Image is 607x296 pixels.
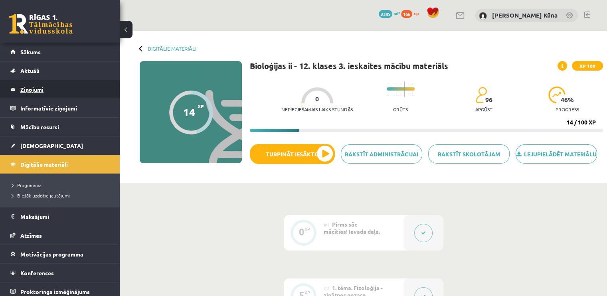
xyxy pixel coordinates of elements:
[556,107,579,112] p: progress
[548,87,565,103] img: icon-progress-161ccf0a02000e728c5f80fcf4c31c7af3da0e1684b2b1d7c360e028c24a22f1.svg
[10,118,110,136] a: Mācību resursi
[400,83,401,85] img: icon-short-line-57e1e144782c952c97e751825c79c345078a6d821885a25fce030b3d8c18986b.svg
[401,10,423,16] a: 166 xp
[393,10,400,16] span: mP
[20,269,54,276] span: Konferences
[10,80,110,99] a: Ziņojumi
[20,288,90,295] span: Proktoringa izmēģinājums
[20,80,110,99] legend: Ziņojumi
[393,107,408,112] p: Grūts
[10,61,110,80] a: Aktuāli
[10,136,110,155] a: [DEMOGRAPHIC_DATA]
[148,45,196,51] a: Digitālie materiāli
[412,93,413,95] img: icon-short-line-57e1e144782c952c97e751825c79c345078a6d821885a25fce030b3d8c18986b.svg
[20,161,68,168] span: Digitālie materiāli
[396,83,397,85] img: icon-short-line-57e1e144782c952c97e751825c79c345078a6d821885a25fce030b3d8c18986b.svg
[20,99,110,117] legend: Informatīvie ziņojumi
[10,245,110,263] a: Motivācijas programma
[250,144,335,164] button: Turpināt iesākto
[388,83,389,85] img: icon-short-line-57e1e144782c952c97e751825c79c345078a6d821885a25fce030b3d8c18986b.svg
[492,11,558,19] a: [PERSON_NAME] Kūna
[304,290,310,295] div: XP
[324,221,330,228] span: #1
[20,142,83,149] span: [DEMOGRAPHIC_DATA]
[392,93,393,95] img: icon-short-line-57e1e144782c952c97e751825c79c345078a6d821885a25fce030b3d8c18986b.svg
[516,144,597,164] a: Lejupielādēt materiālu
[379,10,400,16] a: 2385 mP
[304,227,310,231] div: XP
[561,96,574,103] span: 46 %
[250,61,448,71] h1: Bioloģijas ii - 12. klases 3. ieskaites mācību materiāls
[413,10,419,16] span: xp
[479,12,487,20] img: Anna Konstance Kūna
[10,226,110,245] a: Atzīmes
[20,207,110,226] legend: Maksājumi
[408,93,409,95] img: icon-short-line-57e1e144782c952c97e751825c79c345078a6d821885a25fce030b3d8c18986b.svg
[341,144,422,164] a: Rakstīt administrācijai
[183,106,195,118] div: 14
[198,103,204,109] span: XP
[20,232,42,239] span: Atzīmes
[12,192,112,199] a: Biežāk uzdotie jautājumi
[20,123,59,130] span: Mācību resursi
[10,207,110,226] a: Maksājumi
[412,83,413,85] img: icon-short-line-57e1e144782c952c97e751825c79c345078a6d821885a25fce030b3d8c18986b.svg
[388,93,389,95] img: icon-short-line-57e1e144782c952c97e751825c79c345078a6d821885a25fce030b3d8c18986b.svg
[324,221,380,235] span: Pirms sāc mācīties! Ievada daļa.
[379,10,392,18] span: 2385
[299,228,304,235] div: 0
[400,93,401,95] img: icon-short-line-57e1e144782c952c97e751825c79c345078a6d821885a25fce030b3d8c18986b.svg
[12,192,70,199] span: Biežāk uzdotie jautājumi
[485,96,492,103] span: 96
[281,107,353,112] p: Nepieciešamais laiks stundās
[12,182,112,189] a: Programma
[404,81,405,97] img: icon-long-line-d9ea69661e0d244f92f715978eff75569469978d946b2353a9bb055b3ed8787d.svg
[12,182,42,188] span: Programma
[392,83,393,85] img: icon-short-line-57e1e144782c952c97e751825c79c345078a6d821885a25fce030b3d8c18986b.svg
[20,67,40,74] span: Aktuāli
[10,155,110,174] a: Digitālie materiāli
[20,251,83,258] span: Motivācijas programma
[9,14,73,34] a: Rīgas 1. Tālmācības vidusskola
[10,43,110,61] a: Sākums
[396,93,397,95] img: icon-short-line-57e1e144782c952c97e751825c79c345078a6d821885a25fce030b3d8c18986b.svg
[475,107,492,112] p: apgūst
[10,264,110,282] a: Konferences
[428,144,510,164] a: Rakstīt skolotājam
[20,48,41,55] span: Sākums
[401,10,412,18] span: 166
[572,61,603,71] span: XP 100
[408,83,409,85] img: icon-short-line-57e1e144782c952c97e751825c79c345078a6d821885a25fce030b3d8c18986b.svg
[315,95,319,103] span: 0
[475,87,487,103] img: students-c634bb4e5e11cddfef0936a35e636f08e4e9abd3cc4e673bd6f9a4125e45ecb1.svg
[10,99,110,117] a: Informatīvie ziņojumi
[324,285,330,291] span: #2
